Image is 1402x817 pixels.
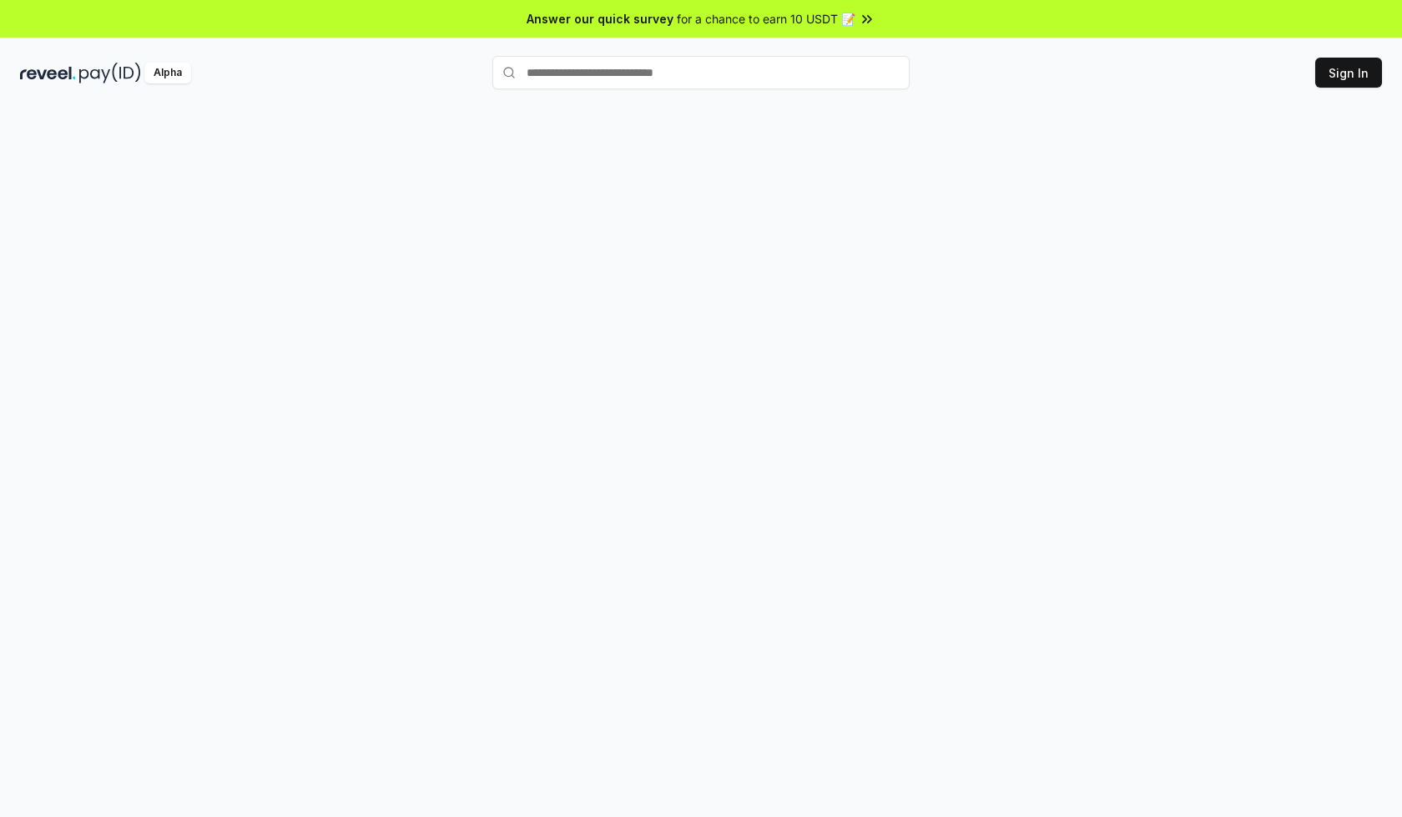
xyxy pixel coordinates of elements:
[677,10,855,28] span: for a chance to earn 10 USDT 📝
[527,10,673,28] span: Answer our quick survey
[144,63,191,83] div: Alpha
[79,63,141,83] img: pay_id
[1315,58,1382,88] button: Sign In
[20,63,76,83] img: reveel_dark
